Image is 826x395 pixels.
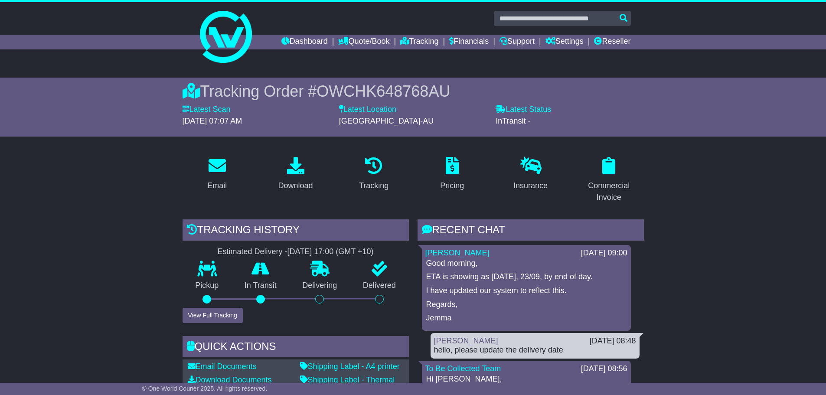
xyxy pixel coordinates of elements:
[339,117,434,125] span: [GEOGRAPHIC_DATA]-AU
[513,180,548,192] div: Insurance
[183,82,644,101] div: Tracking Order #
[339,105,396,114] label: Latest Location
[426,375,627,384] p: Hi [PERSON_NAME],
[183,219,409,243] div: Tracking history
[278,180,313,192] div: Download
[426,286,627,296] p: I have updated our system to reflect this.
[207,180,227,192] div: Email
[183,281,232,291] p: Pickup
[232,281,290,291] p: In Transit
[350,281,409,291] p: Delivered
[300,362,400,371] a: Shipping Label - A4 printer
[272,154,318,195] a: Download
[508,154,553,195] a: Insurance
[581,248,627,258] div: [DATE] 09:00
[434,346,636,355] div: hello, please update the delivery date
[353,154,394,195] a: Tracking
[183,308,243,323] button: View Full Tracking
[400,35,438,49] a: Tracking
[300,375,395,394] a: Shipping Label - Thermal printer
[142,385,268,392] span: © One World Courier 2025. All rights reserved.
[317,82,450,100] span: OWCHK648768AU
[183,336,409,359] div: Quick Actions
[425,248,490,257] a: [PERSON_NAME]
[581,364,627,374] div: [DATE] 08:56
[545,35,584,49] a: Settings
[590,336,636,346] div: [DATE] 08:48
[183,247,409,257] div: Estimated Delivery -
[338,35,389,49] a: Quote/Book
[359,180,389,192] div: Tracking
[426,300,627,310] p: Regards,
[440,180,464,192] div: Pricing
[500,35,535,49] a: Support
[290,281,350,291] p: Delivering
[426,259,627,268] p: Good morning,
[183,105,231,114] label: Latest Scan
[434,336,498,345] a: [PERSON_NAME]
[202,154,232,195] a: Email
[287,247,374,257] div: [DATE] 17:00 (GMT +10)
[574,154,644,206] a: Commercial Invoice
[418,219,644,243] div: RECENT CHAT
[281,35,328,49] a: Dashboard
[496,105,551,114] label: Latest Status
[426,313,627,323] p: Jemma
[183,117,242,125] span: [DATE] 07:07 AM
[434,154,470,195] a: Pricing
[496,117,530,125] span: InTransit -
[580,180,638,203] div: Commercial Invoice
[188,375,272,384] a: Download Documents
[425,364,501,373] a: To Be Collected Team
[449,35,489,49] a: Financials
[426,272,627,282] p: ETA is showing as [DATE], 23/09, by end of day.
[594,35,630,49] a: Reseller
[188,362,257,371] a: Email Documents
